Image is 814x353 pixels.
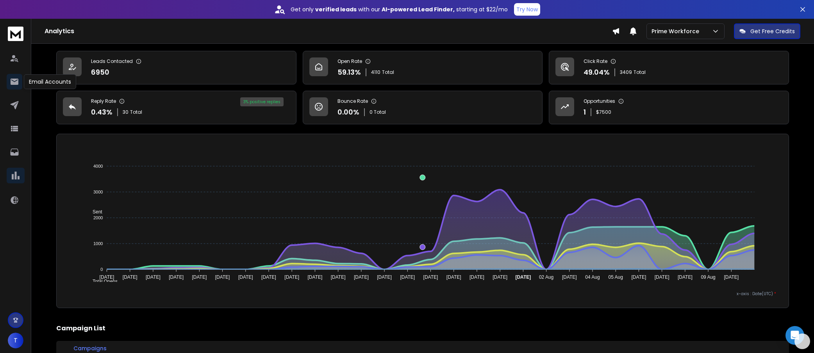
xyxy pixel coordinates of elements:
[101,267,103,272] tspan: 0
[261,274,276,280] tspan: [DATE]
[100,274,114,280] tspan: [DATE]
[423,274,438,280] tspan: [DATE]
[652,27,702,35] p: Prime Workforce
[238,274,253,280] tspan: [DATE]
[382,69,394,75] span: Total
[337,67,361,78] p: 59.13 %
[331,274,346,280] tspan: [DATE]
[701,274,716,280] tspan: 09 Aug
[632,274,646,280] tspan: [DATE]
[734,23,800,39] button: Get Free Credits
[337,107,359,118] p: 0.00 %
[87,209,102,215] span: Sent
[93,241,103,246] tspan: 1000
[785,326,804,345] div: Open Intercom Messenger
[620,69,632,75] span: 3409
[516,5,538,13] p: Try Now
[516,274,531,280] tspan: [DATE]
[549,91,789,124] a: Opportunities1$7500
[562,274,577,280] tspan: [DATE]
[91,58,133,65] p: Leads Contacted
[91,107,112,118] p: 0.43 %
[87,279,118,284] span: Total Opens
[586,274,600,280] tspan: 04 Aug
[240,97,284,106] div: 3 % positive replies
[8,333,23,348] button: T
[24,74,76,89] div: Email Accounts
[146,274,161,280] tspan: [DATE]
[377,274,392,280] tspan: [DATE]
[215,274,230,280] tspan: [DATE]
[8,27,23,41] img: logo
[169,274,184,280] tspan: [DATE]
[91,98,116,104] p: Reply Rate
[308,274,323,280] tspan: [DATE]
[609,274,623,280] tspan: 05 Aug
[56,91,296,124] a: Reply Rate0.43%30Total3% positive replies
[370,109,386,115] p: 0 Total
[724,274,739,280] tspan: [DATE]
[584,98,615,104] p: Opportunities
[337,58,362,65] p: Open Rate
[493,274,507,280] tspan: [DATE]
[584,67,610,78] p: 49.04 %
[655,274,669,280] tspan: [DATE]
[446,274,461,280] tspan: [DATE]
[93,215,103,220] tspan: 2000
[130,109,142,115] span: Total
[93,164,103,168] tspan: 4000
[382,5,455,13] strong: AI-powered Lead Finder,
[303,91,543,124] a: Bounce Rate0.00%0 Total
[337,98,368,104] p: Bounce Rate
[192,274,207,280] tspan: [DATE]
[56,51,296,84] a: Leads Contacted6950
[539,274,553,280] tspan: 02 Aug
[596,109,611,115] p: $ 7500
[514,3,540,16] button: Try Now
[634,69,646,75] span: Total
[285,274,300,280] tspan: [DATE]
[56,324,789,333] h2: Campaign List
[400,274,415,280] tspan: [DATE]
[45,27,612,36] h1: Analytics
[123,109,129,115] span: 30
[315,5,357,13] strong: verified leads
[750,27,795,35] p: Get Free Credits
[469,274,484,280] tspan: [DATE]
[91,67,109,78] p: 6950
[371,69,380,75] span: 4110
[584,58,607,65] p: Click Rate
[93,190,103,194] tspan: 3000
[584,107,586,118] p: 1
[678,274,693,280] tspan: [DATE]
[549,51,789,84] a: Click Rate49.04%3409Total
[354,274,369,280] tspan: [DATE]
[123,274,137,280] tspan: [DATE]
[303,51,543,84] a: Open Rate59.13%4110Total
[69,291,776,297] p: x-axis : Date(UTC)
[291,5,508,13] p: Get only with our starting at $22/mo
